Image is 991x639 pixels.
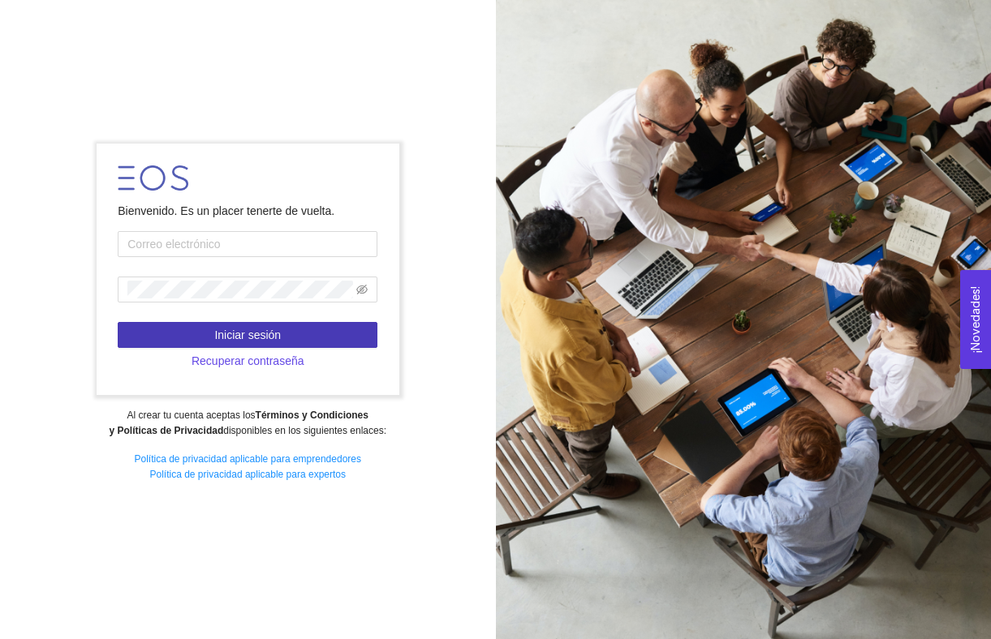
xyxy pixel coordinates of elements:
span: eye-invisible [356,284,368,295]
strong: Términos y Condiciones y Políticas de Privacidad [109,410,368,436]
button: Open Feedback Widget [960,270,991,369]
a: Recuperar contraseña [118,354,377,367]
span: Recuperar contraseña [192,352,304,370]
button: Recuperar contraseña [118,348,377,374]
div: Al crear tu cuenta aceptas los disponibles en los siguientes enlaces: [11,408,485,439]
span: Iniciar sesión [214,326,281,344]
a: Política de privacidad aplicable para emprendedores [134,453,361,465]
div: Bienvenido. Es un placer tenerte de vuelta. [118,202,377,220]
button: Iniciar sesión [118,322,377,348]
img: LOGO [118,165,188,191]
a: Política de privacidad aplicable para expertos [150,469,346,480]
input: Correo electrónico [118,231,377,257]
